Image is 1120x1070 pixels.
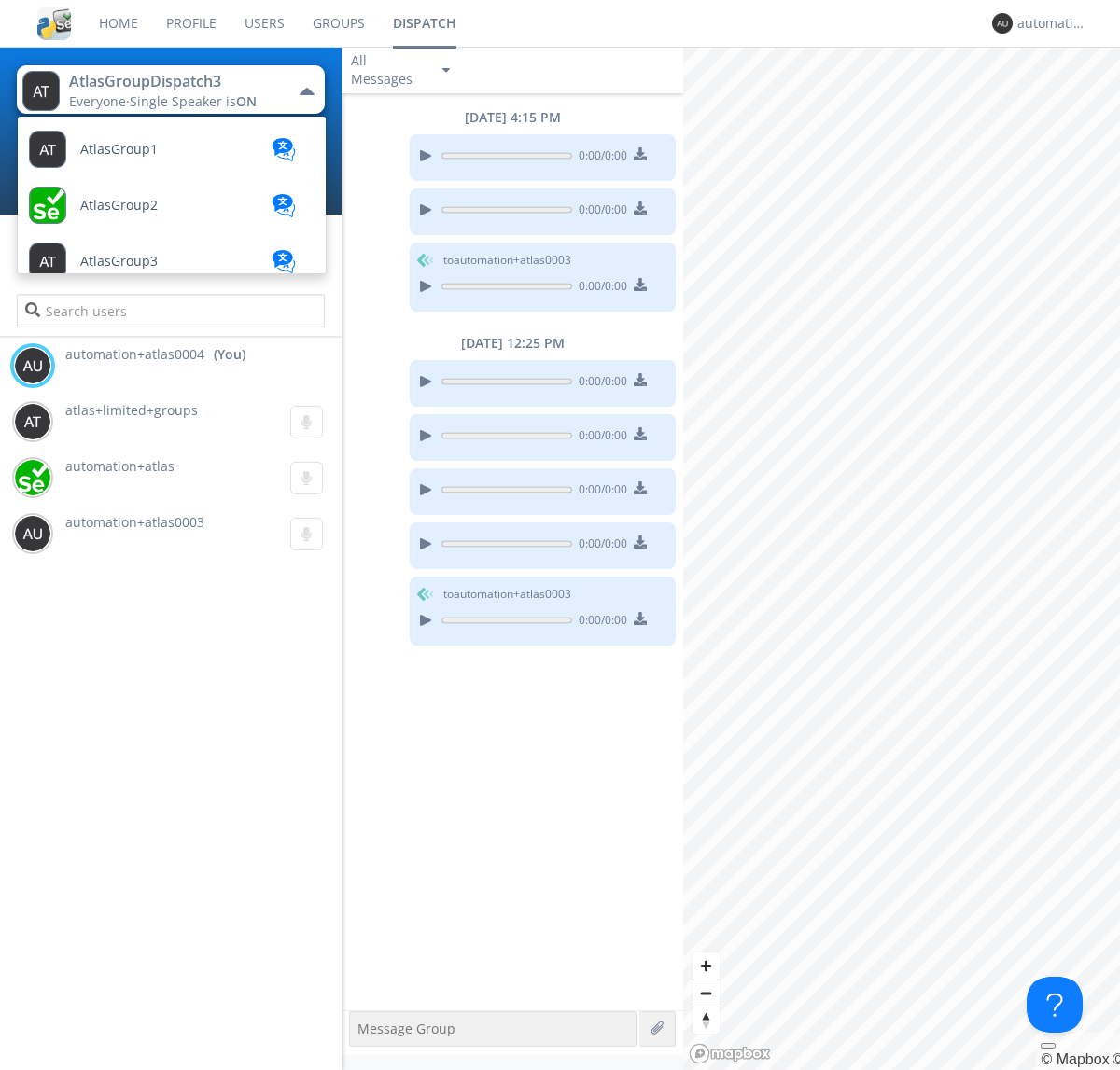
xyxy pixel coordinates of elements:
div: automation+atlas0004 [1017,14,1087,33]
span: to automation+atlas0003 [443,252,571,269]
span: automation+atlas0003 [65,513,204,531]
img: download media button [634,147,647,160]
button: Reset bearing to north [693,1007,720,1034]
span: AtlasGroup3 [80,255,158,269]
img: translation-blue.svg [270,194,298,217]
span: 0:00 / 0:00 [572,373,627,394]
img: download media button [634,535,647,549]
button: Zoom in [693,952,720,980]
span: AtlasGroup1 [80,143,158,157]
input: Search users [17,294,324,327]
span: 0:00 / 0:00 [572,612,627,632]
span: Zoom out [693,980,720,1007]
img: 373638.png [14,347,51,384]
div: (You) [214,345,245,364]
img: download media button [634,427,647,440]
span: atlas+limited+groups [65,401,198,419]
span: 0:00 / 0:00 [572,201,627,222]
span: automation+atlas [65,457,175,475]
button: Toggle attribution [1041,1043,1056,1049]
img: 373638.png [22,71,60,111]
ul: AtlasGroupDispatch3Everyone·Single Speaker isON [17,116,327,274]
span: AtlasGroup2 [80,199,158,213]
span: Single Speaker is [130,92,257,110]
img: download media button [634,373,647,386]
button: AtlasGroupDispatch3Everyone·Single Speaker isON [17,65,324,114]
iframe: Toggle Customer Support [1027,977,1083,1033]
span: Reset bearing to north [693,1007,720,1034]
span: to automation+atlas0003 [443,586,571,603]
img: download media button [634,278,647,291]
img: download media button [634,201,647,215]
img: translation-blue.svg [270,138,298,161]
span: 0:00 / 0:00 [572,427,627,448]
img: download media button [634,481,647,494]
img: translation-blue.svg [270,250,298,273]
div: [DATE] 12:25 PM [342,334,683,353]
img: 373638.png [14,403,51,440]
div: [DATE] 4:15 PM [342,108,683,127]
span: 0:00 / 0:00 [572,481,627,502]
div: AtlasGroupDispatch3 [69,71,279,92]
a: Mapbox [1041,1051,1109,1067]
span: ON [236,92,257,110]
img: 373638.png [992,13,1013,34]
img: 373638.png [14,515,51,552]
span: 0:00 / 0:00 [572,535,627,556]
a: Mapbox logo [689,1043,771,1064]
img: d2d01cd9b4174d08988066c6d424eccd [14,459,51,496]
div: All Messages [351,51,426,89]
img: caret-down-sm.svg [442,68,450,73]
div: Everyone · [69,92,279,111]
img: download media button [634,612,647,625]
span: 0:00 / 0:00 [572,147,627,168]
span: automation+atlas0004 [65,345,204,364]
button: Zoom out [693,980,720,1007]
img: cddb5a64eb264b2086981ab96f4c1ba7 [37,7,71,40]
span: 0:00 / 0:00 [572,278,627,299]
